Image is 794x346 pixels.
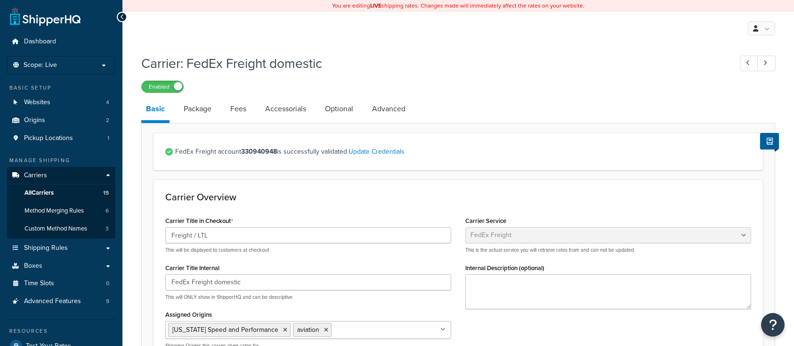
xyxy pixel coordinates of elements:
[7,112,115,129] li: Origins
[465,264,544,272] label: Internal Description (optional)
[367,98,410,120] a: Advanced
[106,280,109,288] span: 0
[172,325,278,335] span: [US_STATE] Speed and Performance
[760,133,779,149] button: Show Help Docs
[105,207,109,215] span: 6
[370,1,381,10] b: LIVE
[107,134,109,142] span: 1
[165,294,451,301] p: This will ONLY show in ShipperHQ and can be descriptive
[103,189,109,197] span: 15
[24,297,81,305] span: Advanced Features
[465,217,506,224] label: Carrier Service
[465,247,751,254] p: This is the actual service you will retrieve rates from and can not be updated
[7,84,115,92] div: Basic Setup
[7,184,115,202] a: AllCarriers15
[24,99,50,107] span: Websites
[179,98,216,120] a: Package
[7,112,115,129] a: Origins2
[106,99,109,107] span: 4
[7,157,115,165] div: Manage Shipping
[24,38,56,46] span: Dashboard
[7,94,115,111] li: Websites
[165,192,751,202] h3: Carrier Overview
[757,56,776,71] a: Next Record
[7,239,115,257] a: Shipping Rules
[24,189,54,197] span: All Carriers
[7,327,115,335] div: Resources
[7,220,115,238] li: Custom Method Names
[141,54,722,73] h1: Carrier: FedEx Freight domestic
[297,325,319,335] span: aviation
[24,116,45,124] span: Origins
[7,220,115,238] a: Custom Method Names3
[7,275,115,292] a: Time Slots0
[241,147,277,157] strong: 330940948
[740,56,758,71] a: Previous Record
[7,293,115,310] li: Advanced Features
[7,94,115,111] a: Websites4
[260,98,311,120] a: Accessorials
[141,98,170,123] a: Basic
[7,167,115,239] li: Carriers
[761,313,785,337] button: Open Resource Center
[24,134,73,142] span: Pickup Locations
[226,98,251,120] a: Fees
[7,257,115,275] a: Boxes
[24,207,84,215] span: Method Merging Rules
[7,275,115,292] li: Time Slots
[7,202,115,220] li: Method Merging Rules
[7,293,115,310] a: Advanced Features9
[320,98,358,120] a: Optional
[24,244,68,252] span: Shipping Rules
[7,202,115,220] a: Method Merging Rules6
[175,145,751,158] span: FedEx Freight account is successfully validated.
[106,116,109,124] span: 2
[7,33,115,50] a: Dashboard
[24,61,57,69] span: Scope: Live
[165,264,219,272] label: Carrier Title Internal
[24,172,47,180] span: Carriers
[142,81,183,92] label: Enabled
[106,297,109,305] span: 9
[165,217,233,225] label: Carrier Title in Checkout
[7,130,115,147] li: Pickup Locations
[348,147,405,157] a: Update Credentials
[165,311,212,318] label: Assigned Origins
[24,225,87,233] span: Custom Method Names
[7,167,115,184] a: Carriers
[7,130,115,147] a: Pickup Locations1
[24,262,42,270] span: Boxes
[165,247,451,254] p: This will be displayed to customers at checkout
[24,280,54,288] span: Time Slots
[105,225,109,233] span: 3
